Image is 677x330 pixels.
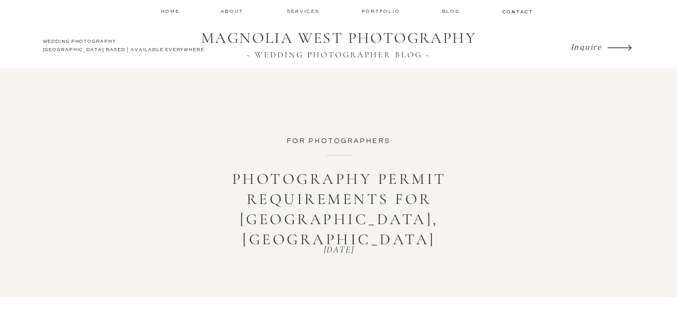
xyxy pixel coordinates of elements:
[194,50,483,59] a: ~ WEDDING PHOTOGRAPHER BLOG ~
[275,244,403,256] p: [DATE]
[185,169,494,249] h1: Photography Permit Requirements for [GEOGRAPHIC_DATA], [GEOGRAPHIC_DATA]
[194,29,483,49] a: MAGNOLIA WEST PHOTOGRAPHY
[361,8,402,15] a: Portfolio
[571,41,602,51] i: Inquire
[221,8,246,15] a: about
[287,137,391,145] a: For Photographers
[571,39,605,54] a: Inquire
[287,8,321,14] a: services
[43,38,207,56] a: WEDDING PHOTOGRAPHY[GEOGRAPHIC_DATA] BASED | AVAILABLE EVERYWHERE
[43,38,207,56] h2: WEDDING PHOTOGRAPHY [GEOGRAPHIC_DATA] BASED | AVAILABLE EVERYWHERE
[161,8,180,14] a: home
[442,8,463,15] a: Blog
[502,8,532,14] a: contact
